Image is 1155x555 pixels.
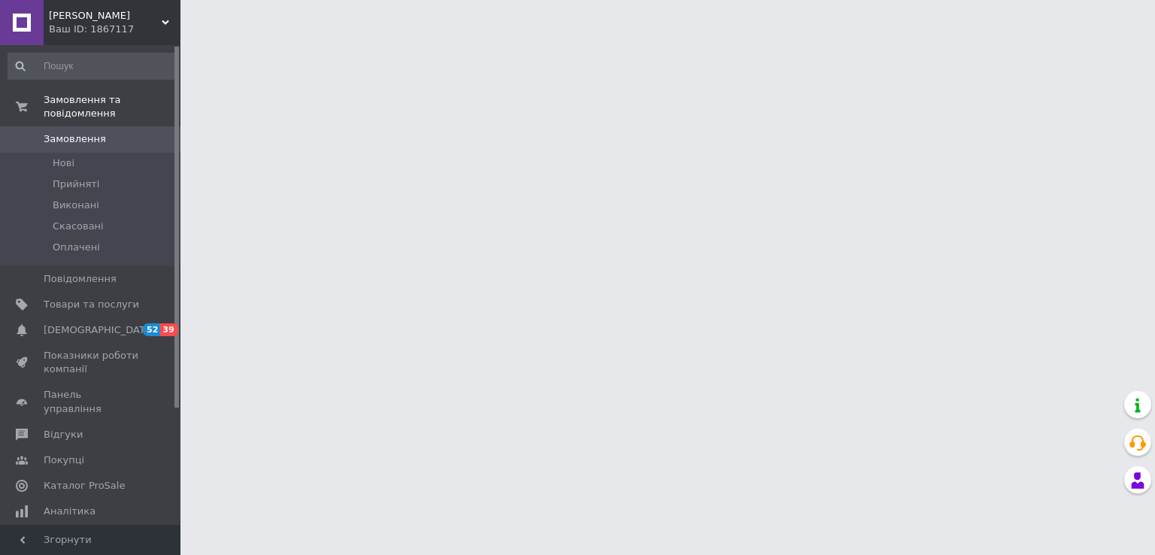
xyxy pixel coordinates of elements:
[49,23,180,36] div: Ваш ID: 1867117
[49,9,162,23] span: Смарт Маркет
[8,53,177,80] input: Пошук
[44,453,84,467] span: Покупці
[53,220,104,233] span: Скасовані
[53,241,100,254] span: Оплачені
[53,199,99,212] span: Виконані
[44,272,117,286] span: Повідомлення
[44,388,139,415] span: Панель управління
[44,132,106,146] span: Замовлення
[44,298,139,311] span: Товари та послуги
[44,349,139,376] span: Показники роботи компанії
[44,93,180,120] span: Замовлення та повідомлення
[44,505,95,518] span: Аналітика
[53,177,99,191] span: Прийняті
[44,428,83,441] span: Відгуки
[53,156,74,170] span: Нові
[160,323,177,336] span: 39
[143,323,160,336] span: 52
[44,479,125,493] span: Каталог ProSale
[44,323,155,337] span: [DEMOGRAPHIC_DATA]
